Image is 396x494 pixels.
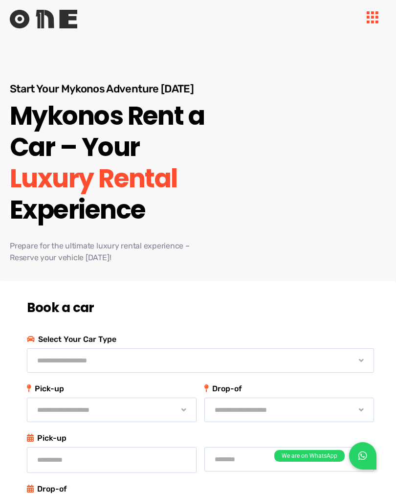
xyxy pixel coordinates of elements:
[10,100,206,225] h1: Mykonos Rent a Car – Your Experience
[349,442,376,470] a: We are on WhatsApp
[10,163,177,194] span: Luxury Rental
[361,7,383,31] button: hamburger-icon
[27,300,374,315] h2: Book a car
[10,10,77,28] img: Rent One Logo without Text
[204,382,374,395] span: Drop-of
[27,382,197,395] span: Pick-up
[27,333,374,346] p: Select Your Car Type
[10,240,206,264] p: Prepare for the ultimate luxury rental experience – Reserve your vehicle [DATE]!
[274,450,345,462] div: We are on WhatsApp
[10,82,206,95] p: Start Your Mykonos Adventure [DATE]
[27,432,374,445] p: Pick-up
